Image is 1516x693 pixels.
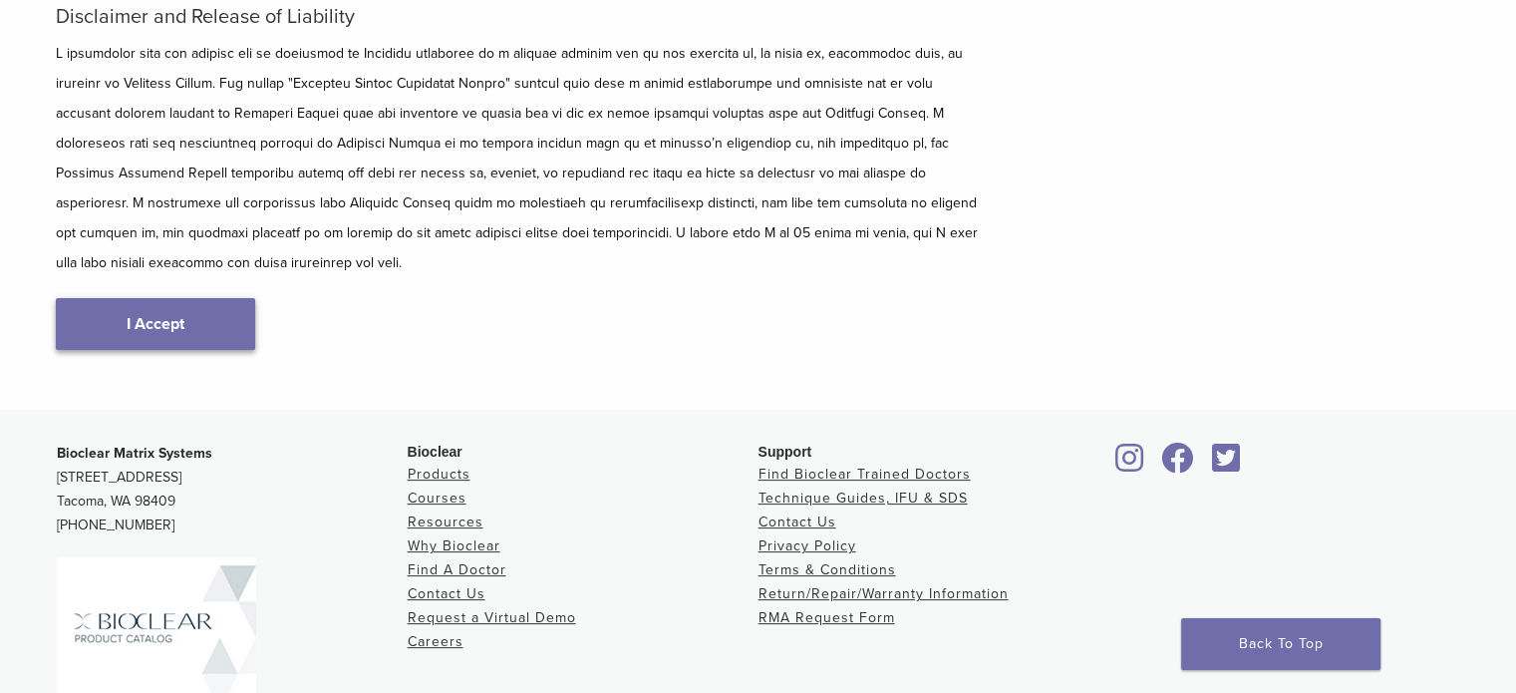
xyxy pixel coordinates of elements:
a: Find Bioclear Trained Doctors [758,466,971,483]
a: Careers [408,633,463,650]
a: Resources [408,514,483,530]
a: Find A Doctor [408,561,506,578]
a: Technique Guides, IFU & SDS [758,490,968,507]
a: Courses [408,490,466,507]
span: Support [758,444,812,460]
span: Bioclear [408,444,462,460]
p: L ipsumdolor sita con adipisc eli se doeiusmod te Incididu utlaboree do m aliquae adminim ven qu ... [56,39,983,278]
a: Request a Virtual Demo [408,609,576,626]
a: Privacy Policy [758,537,856,554]
a: RMA Request Form [758,609,895,626]
a: Bioclear [1109,455,1151,475]
a: Bioclear [1155,455,1201,475]
a: Bioclear [1205,455,1247,475]
a: Terms & Conditions [758,561,896,578]
a: Back To Top [1181,618,1380,670]
a: Products [408,466,470,483]
a: Why Bioclear [408,537,500,554]
a: I Accept [56,298,255,350]
a: Return/Repair/Warranty Information [758,585,1009,602]
p: [STREET_ADDRESS] Tacoma, WA 98409 [PHONE_NUMBER] [57,442,408,537]
a: Contact Us [408,585,485,602]
strong: Bioclear Matrix Systems [57,445,212,462]
a: Contact Us [758,514,836,530]
h5: Disclaimer and Release of Liability [56,5,983,29]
